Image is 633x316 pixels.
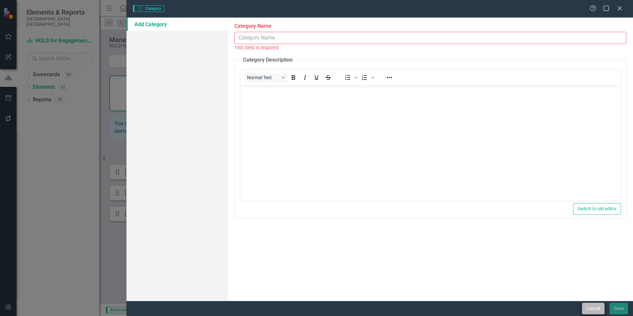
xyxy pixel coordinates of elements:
[234,23,626,30] label: Category Name
[126,18,228,31] a: Add Category
[311,73,322,82] button: Underline
[609,303,628,314] button: Save
[582,303,605,314] button: Cancel
[247,75,279,80] span: Normal Text
[240,85,620,201] iframe: Rich Text Area
[299,73,311,82] button: Italic
[384,73,395,82] button: Reveal or hide additional toolbar items
[322,73,334,82] button: Strikethrough
[244,73,287,82] button: Block Normal Text
[288,73,299,82] button: Bold
[359,73,375,82] div: Numbered list
[240,56,296,64] legend: Category Description
[573,203,621,215] button: Switch to old editor
[342,73,359,82] div: Bullet list
[234,32,626,44] input: Category Name
[234,44,626,52] div: This field is required
[133,5,164,12] span: Category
